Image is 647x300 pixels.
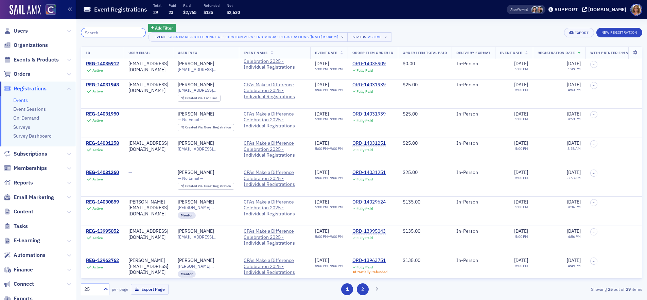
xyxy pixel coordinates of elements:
label: per page [112,286,128,292]
div: Created Via: Guest Registration [178,183,234,190]
div: Active [92,89,103,93]
div: Created Via: End User [178,95,221,102]
span: – [593,112,595,117]
button: New Registration [596,28,642,37]
a: ORD-14031939 [352,111,386,117]
span: [DATE] [514,82,528,88]
a: New Registration [596,29,642,35]
div: In-Person [456,258,490,264]
span: [DATE] [315,169,329,175]
a: CPAs Make a Difference Celebration 2025 - Individual Registrations [244,111,305,129]
time: 5:00 PM [515,117,528,121]
span: $0.00 [403,61,415,67]
div: Export [575,31,589,35]
time: 5:00 PM [515,146,528,151]
div: Guest Registration [185,126,231,129]
button: StatusActive× [347,32,391,42]
div: – [315,176,343,180]
button: 2 [357,283,369,295]
time: 4:36 PM [568,205,581,209]
span: Order Item Total Paid [403,50,447,55]
span: CPAs Make a Difference Celebration 2025 - Individual Registrations [244,170,305,188]
span: Created Via : [185,184,204,188]
div: Mentor [178,270,196,277]
div: End User [185,96,217,100]
a: Event Sessions [13,106,46,112]
div: Active [92,68,103,73]
span: × [383,34,389,40]
span: – [593,83,595,87]
time: 4:56 PM [568,234,581,239]
span: [DATE] [315,111,329,117]
a: Surveys [13,124,30,130]
time: 5:00 PM [315,175,328,180]
span: Delivery Format [456,50,490,55]
span: [DATE] [514,169,528,175]
span: Order Item Order ID [352,50,393,55]
div: 25 [84,286,99,293]
time: 9:00 PM [330,87,343,92]
div: In-Person [456,228,490,234]
span: Stacy Svendsen [531,6,538,13]
div: – [315,67,343,71]
time: 5:00 PM [515,205,528,209]
time: 9:00 PM [330,175,343,180]
a: ORD-13963751 [352,258,387,264]
span: × [339,34,346,40]
p: Refunded [204,3,220,8]
div: Guest Registration [185,184,231,188]
div: [DOMAIN_NAME] [588,6,626,13]
div: [EMAIL_ADDRESS][DOMAIN_NAME] [128,140,168,152]
a: REG-14030859 [86,199,119,205]
span: Viewing [510,7,528,12]
time: 5:00 PM [315,87,328,92]
div: Fully Paid [356,177,373,181]
span: – [593,230,595,234]
span: [DATE] [315,140,329,146]
a: Registrations [4,85,47,92]
time: 9:00 PM [330,205,343,209]
input: Search… [81,28,146,37]
div: – [315,146,343,151]
time: 5:00 PM [315,263,328,268]
span: With Printed E-Materials [590,50,643,55]
a: CPAs Make a Difference Celebration 2025 - Individual Registrations [244,82,305,100]
span: $135.00 [403,199,420,205]
a: REG-14031260 [86,170,119,176]
a: ORD-13995043 [352,228,386,234]
span: $2,630 [227,10,240,15]
time: 5:00 PM [515,67,528,71]
div: – [315,264,343,268]
a: Subscriptions [4,150,47,158]
time: 5:00 PM [515,87,528,92]
a: Events [13,97,28,103]
span: – [593,63,595,67]
span: Email Marketing [14,194,54,201]
a: On-Demand [13,115,39,121]
span: [DATE] [567,140,581,146]
span: [PERSON_NAME][EMAIL_ADDRESS][DOMAIN_NAME] [178,264,234,269]
span: – [593,171,595,175]
a: View Homepage [41,4,56,16]
time: 9:00 PM [330,117,343,121]
span: [EMAIL_ADDRESS][DOMAIN_NAME] [178,234,234,240]
div: Fully Paid [356,207,373,211]
a: Events & Products [4,56,59,64]
a: E-Learning [4,237,40,244]
div: In-Person [456,170,490,176]
p: Paid [183,3,196,8]
div: REG-14035912 [86,61,119,67]
div: ORD-14031939 [352,82,386,88]
div: [PERSON_NAME] [178,170,214,176]
span: Created Via : [185,125,204,129]
div: [EMAIL_ADDRESS][DOMAIN_NAME] [128,82,168,94]
div: Showing out of items [460,286,642,292]
div: Active [92,177,103,181]
span: CPAs Make a Difference Celebration 2025 - Individual Registrations [244,199,305,217]
a: REG-14031950 [86,111,119,117]
time: 5:00 PM [515,263,528,268]
div: Mentor [178,212,196,219]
